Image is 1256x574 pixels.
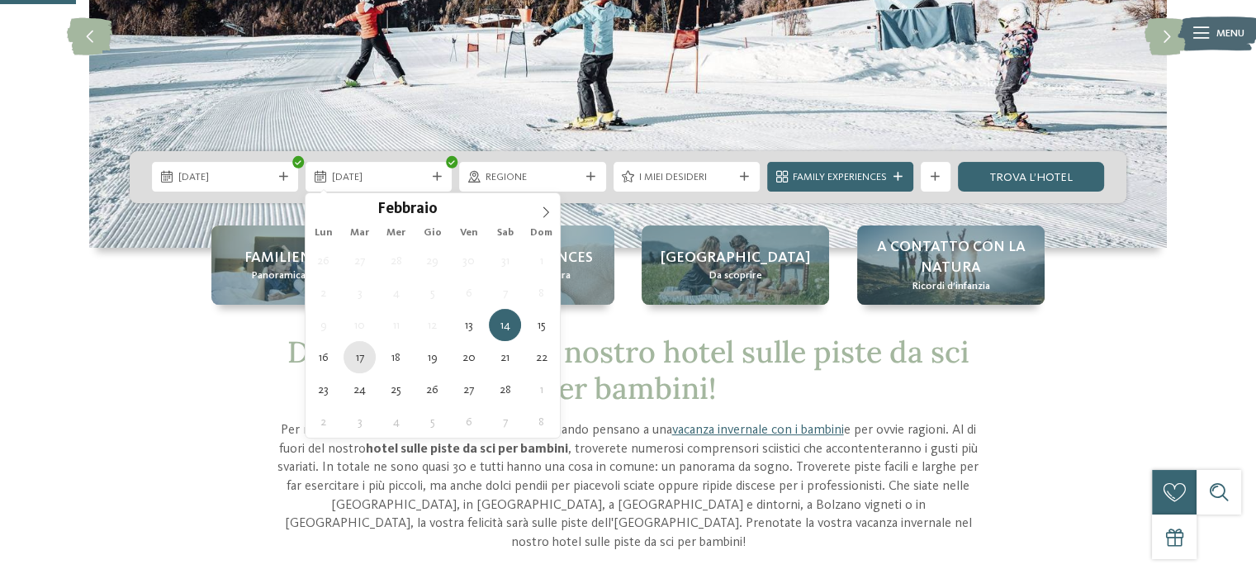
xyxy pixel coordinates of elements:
[307,277,339,309] span: Febbraio 2, 2026
[525,341,557,373] span: Febbraio 22, 2026
[709,268,762,283] span: Da scoprire
[275,421,982,553] p: Per molte famiglie l'Alto Adige è la prima scelta quando pensano a una e per ovvie ragioni. Al di...
[639,170,733,185] span: I miei desideri
[489,277,521,309] span: Febbraio 7, 2026
[958,162,1104,192] a: trova l’hotel
[342,228,378,239] span: Mar
[380,244,412,277] span: Gennaio 28, 2026
[642,225,829,305] a: Hotel sulle piste da sci per bambini: divertimento senza confini [GEOGRAPHIC_DATA] Da scoprire
[525,244,557,277] span: Febbraio 1, 2026
[453,309,485,341] span: Febbraio 13, 2026
[525,277,557,309] span: Febbraio 8, 2026
[912,279,989,294] span: Ricordi d’infanzia
[525,373,557,406] span: Marzo 1, 2026
[872,237,1030,278] span: A contatto con la natura
[380,309,412,341] span: Febbraio 11, 2026
[489,309,521,341] span: Febbraio 14, 2026
[453,244,485,277] span: Gennaio 30, 2026
[489,373,521,406] span: Febbraio 28, 2026
[380,373,412,406] span: Febbraio 25, 2026
[287,333,969,406] span: Dov’è che si va? Nel nostro hotel sulle piste da sci per bambini!
[416,309,448,341] span: Febbraio 12, 2026
[365,443,567,456] strong: hotel sulle piste da sci per bambini
[671,424,843,437] a: vacanza invernale con i bambini
[524,228,560,239] span: Dom
[344,244,376,277] span: Gennaio 27, 2026
[344,406,376,438] span: Marzo 3, 2026
[486,170,580,185] span: Regione
[380,406,412,438] span: Marzo 4, 2026
[416,244,448,277] span: Gennaio 29, 2026
[307,244,339,277] span: Gennaio 26, 2026
[344,341,376,373] span: Febbraio 17, 2026
[661,248,810,268] span: [GEOGRAPHIC_DATA]
[487,228,524,239] span: Sab
[489,406,521,438] span: Marzo 7, 2026
[525,309,557,341] span: Febbraio 15, 2026
[244,248,367,268] span: Familienhotels
[378,228,415,239] span: Mer
[344,309,376,341] span: Febbraio 10, 2026
[377,202,438,218] span: Febbraio
[793,170,887,185] span: Family Experiences
[380,277,412,309] span: Febbraio 4, 2026
[307,309,339,341] span: Febbraio 9, 2026
[416,277,448,309] span: Febbraio 5, 2026
[857,225,1045,305] a: Hotel sulle piste da sci per bambini: divertimento senza confini A contatto con la natura Ricordi...
[344,373,376,406] span: Febbraio 24, 2026
[438,200,492,217] input: Year
[489,341,521,373] span: Febbraio 21, 2026
[451,228,487,239] span: Ven
[453,277,485,309] span: Febbraio 6, 2026
[332,170,426,185] span: [DATE]
[453,341,485,373] span: Febbraio 20, 2026
[453,373,485,406] span: Febbraio 27, 2026
[416,373,448,406] span: Febbraio 26, 2026
[416,341,448,373] span: Febbraio 19, 2026
[252,268,358,283] span: Panoramica degli hotel
[525,406,557,438] span: Marzo 8, 2026
[416,406,448,438] span: Marzo 5, 2026
[178,170,273,185] span: [DATE]
[489,244,521,277] span: Gennaio 31, 2026
[415,228,451,239] span: Gio
[306,228,342,239] span: Lun
[307,406,339,438] span: Marzo 2, 2026
[307,373,339,406] span: Febbraio 23, 2026
[211,225,399,305] a: Hotel sulle piste da sci per bambini: divertimento senza confini Familienhotels Panoramica degli ...
[344,277,376,309] span: Febbraio 3, 2026
[380,341,412,373] span: Febbraio 18, 2026
[453,406,485,438] span: Marzo 6, 2026
[307,341,339,373] span: Febbraio 16, 2026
